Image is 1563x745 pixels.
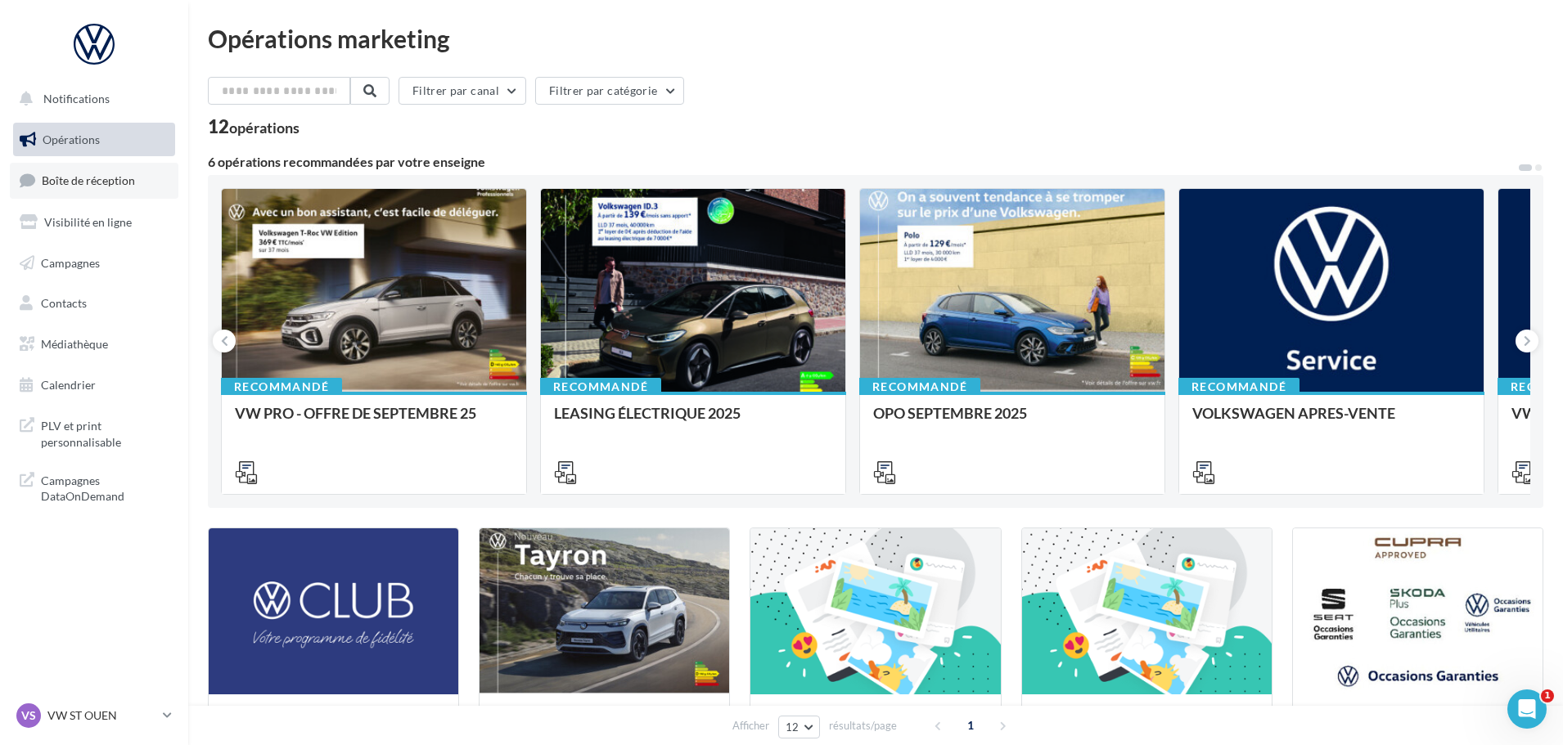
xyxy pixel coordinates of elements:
span: Calendrier [41,378,96,392]
a: Boîte de réception [10,163,178,198]
button: Notifications [10,82,172,116]
span: résultats/page [829,718,897,734]
div: Recommandé [859,378,980,396]
div: Recommandé [540,378,661,396]
span: Opérations [43,132,100,146]
a: Campagnes DataOnDemand [10,463,178,511]
span: Boîte de réception [42,173,135,187]
span: Campagnes DataOnDemand [41,469,169,505]
span: 1 [957,712,984,738]
div: Recommandé [221,378,342,396]
span: PLV et print personnalisable [41,415,169,450]
div: Opérations marketing [208,26,1543,51]
span: Contacts [41,296,87,310]
a: Calendrier [10,368,178,402]
button: Filtrer par catégorie [535,77,684,105]
p: VW ST OUEN [47,707,156,724]
div: OPO SEPTEMBRE 2025 [873,405,1151,438]
span: Visibilité en ligne [44,215,132,229]
a: PLV et print personnalisable [10,408,178,456]
div: 6 opérations recommandées par votre enseigne [208,155,1517,168]
span: Afficher [732,718,769,734]
div: opérations [229,120,300,135]
iframe: Intercom live chat [1507,689,1547,729]
div: LEASING ÉLECTRIQUE 2025 [554,405,832,438]
a: VS VW ST OUEN [13,700,175,731]
span: Campagnes [41,255,100,269]
span: 12 [786,720,800,734]
span: VS [21,707,36,724]
div: VW PRO - OFFRE DE SEPTEMBRE 25 [235,405,513,438]
span: Médiathèque [41,337,108,351]
span: Notifications [43,92,110,105]
button: Filtrer par canal [399,77,526,105]
div: Recommandé [1178,378,1299,396]
span: 1 [1541,689,1554,702]
a: Campagnes [10,246,178,280]
button: 12 [778,716,820,738]
a: Contacts [10,286,178,321]
a: Visibilité en ligne [10,205,178,240]
div: 12 [208,118,300,136]
a: Opérations [10,123,178,157]
a: Médiathèque [10,327,178,361]
div: VOLKSWAGEN APRES-VENTE [1192,405,1471,438]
